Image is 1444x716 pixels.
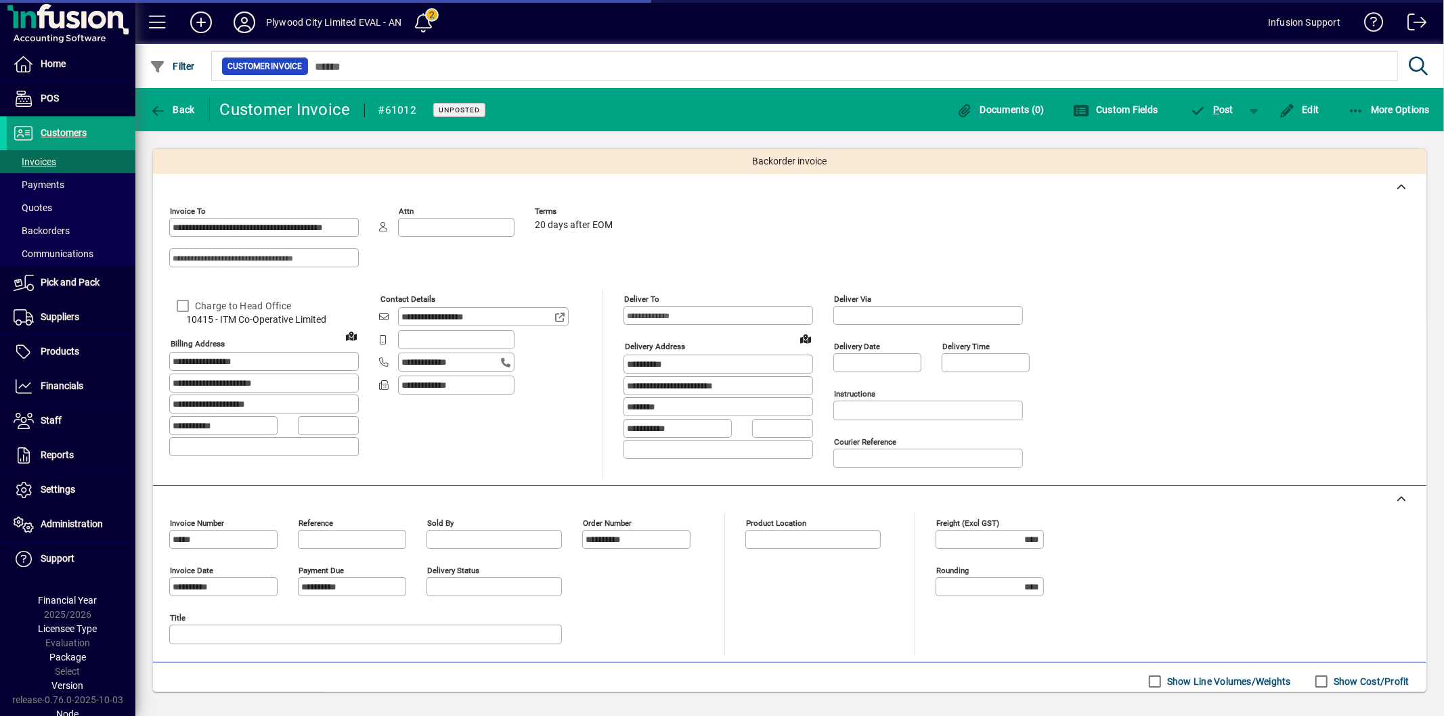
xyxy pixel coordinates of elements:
[41,553,74,564] span: Support
[41,58,66,69] span: Home
[150,104,195,115] span: Back
[1354,3,1384,47] a: Knowledge Base
[341,325,362,346] a: View on map
[834,389,875,399] mat-label: Instructions
[220,99,351,120] div: Customer Invoice
[41,127,87,138] span: Customers
[535,220,613,231] span: 20 days after EOM
[14,179,64,190] span: Payments
[1344,97,1434,122] button: More Options
[795,328,816,349] a: View on map
[1331,675,1409,688] label: Show Cost/Profit
[834,437,896,447] mat-label: Courier Reference
[1183,97,1241,122] button: Post
[7,242,135,265] a: Communications
[953,97,1048,122] button: Documents (0)
[427,566,479,575] mat-label: Delivery status
[1348,104,1430,115] span: More Options
[41,415,62,426] span: Staff
[146,97,198,122] button: Back
[936,566,969,575] mat-label: Rounding
[1213,104,1219,115] span: P
[7,404,135,438] a: Staff
[179,10,223,35] button: Add
[146,54,198,79] button: Filter
[1275,97,1323,122] button: Edit
[39,623,97,634] span: Licensee Type
[378,99,417,121] div: #61012
[7,82,135,116] a: POS
[39,595,97,606] span: Financial Year
[299,566,344,575] mat-label: Payment due
[7,439,135,472] a: Reports
[299,518,333,528] mat-label: Reference
[1268,12,1340,33] div: Infusion Support
[41,311,79,322] span: Suppliers
[14,156,56,167] span: Invoices
[7,335,135,369] a: Products
[52,680,84,691] span: Version
[1070,97,1162,122] button: Custom Fields
[14,225,70,236] span: Backorders
[41,449,74,460] span: Reports
[1164,675,1291,688] label: Show Line Volumes/Weights
[942,342,990,351] mat-label: Delivery time
[49,652,86,663] span: Package
[1190,104,1234,115] span: ost
[14,248,93,259] span: Communications
[41,346,79,357] span: Products
[41,277,100,288] span: Pick and Pack
[834,342,880,351] mat-label: Delivery date
[7,173,135,196] a: Payments
[439,106,480,114] span: Unposted
[399,206,414,216] mat-label: Attn
[170,566,213,575] mat-label: Invoice date
[7,542,135,576] a: Support
[227,60,303,73] span: Customer Invoice
[7,508,135,541] a: Administration
[7,150,135,173] a: Invoices
[41,484,75,495] span: Settings
[266,12,401,33] div: Plywood City Limited EVAL - AN
[7,219,135,242] a: Backorders
[7,473,135,507] a: Settings
[535,207,616,216] span: Terms
[14,202,52,213] span: Quotes
[753,154,827,169] span: Backorder invoice
[41,518,103,529] span: Administration
[427,518,454,528] mat-label: Sold by
[7,370,135,403] a: Financials
[170,613,185,623] mat-label: Title
[41,380,83,391] span: Financials
[7,300,135,334] a: Suppliers
[957,104,1045,115] span: Documents (0)
[624,294,659,304] mat-label: Deliver To
[746,518,806,528] mat-label: Product location
[169,313,359,327] span: 10415 - ITM Co-Operative Limited
[583,518,632,528] mat-label: Order number
[1397,3,1427,47] a: Logout
[170,518,224,528] mat-label: Invoice number
[1279,104,1319,115] span: Edit
[135,97,210,122] app-page-header-button: Back
[150,61,195,72] span: Filter
[223,10,266,35] button: Profile
[936,518,999,528] mat-label: Freight (excl GST)
[170,206,206,216] mat-label: Invoice To
[834,294,871,304] mat-label: Deliver via
[41,93,59,104] span: POS
[7,47,135,81] a: Home
[1073,104,1158,115] span: Custom Fields
[7,266,135,300] a: Pick and Pack
[7,196,135,219] a: Quotes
